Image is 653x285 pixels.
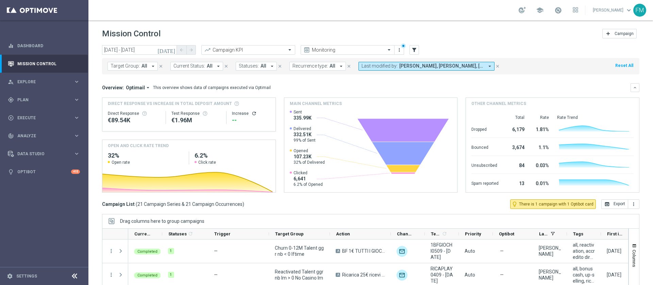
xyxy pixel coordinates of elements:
[232,116,270,124] div: --
[336,273,340,277] span: A
[397,270,407,281] img: Optimail
[465,248,475,254] span: Auto
[294,109,312,115] span: Sent
[108,272,114,278] i: more_vert
[7,115,80,121] button: play_circle_outline Execute keyboard_arrow_right
[294,170,323,176] span: Clicked
[108,248,114,254] button: more_vert
[157,47,176,53] i: [DATE]
[507,177,524,188] div: 13
[633,85,637,90] i: keyboard_arrow_down
[108,101,232,107] span: Direct Response VS Increase In Total Deposit Amount
[397,231,413,236] span: Channel
[17,37,80,55] a: Dashboard
[557,115,634,120] div: Rate Trend
[134,272,161,278] colored-tag: Completed
[500,248,504,254] span: —
[111,63,140,69] span: Target Group:
[17,116,73,120] span: Execute
[8,97,14,103] i: gps_fixed
[471,159,499,170] div: Unsubscribed
[269,63,275,69] i: arrow_drop_down
[604,201,610,207] i: open_in_browser
[633,4,646,17] div: FM
[573,231,583,236] span: Tags
[533,141,549,152] div: 1.1%
[7,273,13,279] i: settings
[102,201,244,207] h3: Campaign List
[507,159,524,170] div: 84
[17,80,73,84] span: Explore
[137,201,242,207] span: 21 Campaign Series & 21 Campaign Occurrences
[73,132,80,139] i: keyboard_arrow_right
[533,177,549,188] div: 0.01%
[292,63,328,69] span: Recurrence type:
[342,272,385,278] span: Ricarica 25€ ricevi 5€ tutti i giochi, ricarica 40€ ricevi 10€, ricarica 60€ ricevi 15€
[346,63,352,70] button: close
[342,248,385,254] span: BF 1€ TUTTI I GIOCHI
[7,43,80,49] div: equalizer Dashboard
[195,152,270,160] h2: 6.2%
[495,63,501,70] button: close
[108,116,160,124] div: €89,538
[179,48,184,52] i: arrow_back
[278,64,282,69] i: close
[242,201,244,207] span: )
[330,63,335,69] span: All
[507,123,524,134] div: 6,179
[102,29,161,39] h1: Mission Control
[188,231,193,236] i: refresh
[158,64,163,69] i: close
[236,62,277,71] button: Statuses: All arrow_drop_down
[397,47,402,53] i: more_vert
[214,231,231,236] span: Trigger
[397,246,407,257] img: Optimail
[615,31,634,36] span: Campaign
[275,245,324,257] span: Churn 0-12M Talent ggr nb < 0 lftime
[8,115,73,121] div: Execute
[17,55,80,73] a: Mission Control
[7,133,80,139] button: track_changes Analyze keyboard_arrow_right
[198,160,216,165] span: Click rate
[7,79,80,85] button: person_search Explore keyboard_arrow_right
[8,79,14,85] i: person_search
[7,97,80,103] button: gps_fixed Plan keyboard_arrow_right
[251,111,257,116] i: refresh
[17,163,71,181] a: Optibot
[168,248,174,254] div: 1
[73,78,80,85] i: keyboard_arrow_right
[153,85,271,91] div: This overview shows data of campaigns executed via Optimail
[8,37,80,55] div: Dashboard
[495,64,500,69] i: close
[277,63,283,70] button: close
[168,272,174,278] div: 1
[145,85,151,91] i: arrow_drop_down
[150,63,156,69] i: arrow_drop_down
[605,31,611,36] i: add
[156,45,177,55] button: [DATE]
[107,62,158,71] button: Target Group: All arrow_drop_down
[602,29,637,38] button: add Campaign
[607,272,621,278] div: 04 Sep 2025, Thursday
[471,101,526,107] h4: Other channel metrics
[126,85,145,91] span: Optimail
[294,138,316,143] span: 99% of Sent
[8,43,14,49] i: equalizer
[204,47,211,53] i: trending_up
[16,274,37,278] a: Settings
[239,63,259,69] span: Statuses:
[134,248,161,254] colored-tag: Completed
[533,159,549,170] div: 0.03%
[214,272,218,278] span: —
[573,242,595,260] span: all, reactivation, accredito diretto, bonus free, talent + expert
[294,131,316,138] span: 332.51K
[442,231,447,236] i: refresh
[137,249,157,254] span: Completed
[17,98,73,102] span: Plan
[507,141,524,152] div: 3,674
